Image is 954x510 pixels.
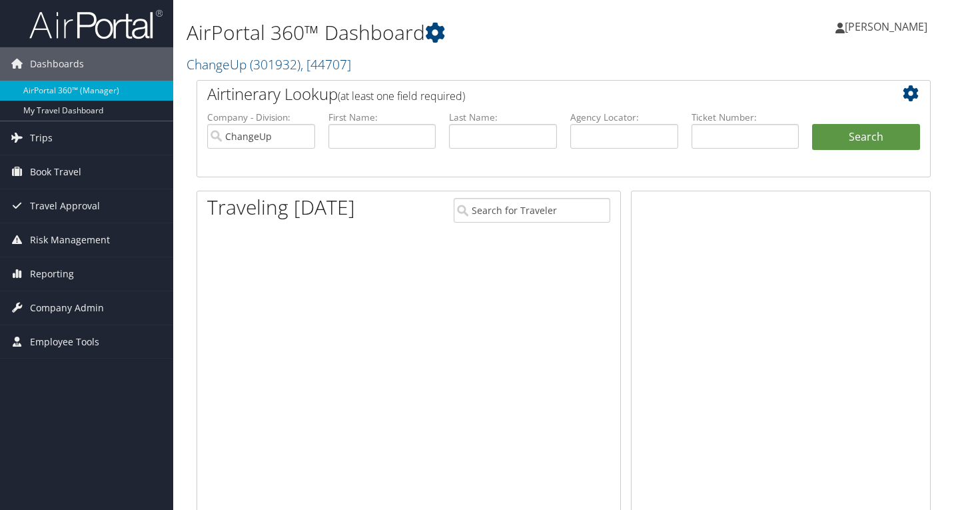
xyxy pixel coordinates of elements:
[30,257,74,291] span: Reporting
[454,198,610,223] input: Search for Traveler
[207,193,355,221] h1: Traveling [DATE]
[30,189,100,223] span: Travel Approval
[449,111,557,124] label: Last Name:
[187,55,351,73] a: ChangeUp
[300,55,351,73] span: , [ 44707 ]
[835,7,941,47] a: [PERSON_NAME]
[845,19,927,34] span: [PERSON_NAME]
[30,223,110,257] span: Risk Management
[30,325,99,359] span: Employee Tools
[30,291,104,325] span: Company Admin
[250,55,300,73] span: ( 301932 )
[30,121,53,155] span: Trips
[570,111,678,124] label: Agency Locator:
[30,47,84,81] span: Dashboards
[30,155,81,189] span: Book Travel
[338,89,465,103] span: (at least one field required)
[187,19,690,47] h1: AirPortal 360™ Dashboard
[29,9,163,40] img: airportal-logo.png
[692,111,799,124] label: Ticket Number:
[328,111,436,124] label: First Name:
[207,83,859,105] h2: Airtinerary Lookup
[207,111,315,124] label: Company - Division:
[812,124,920,151] button: Search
